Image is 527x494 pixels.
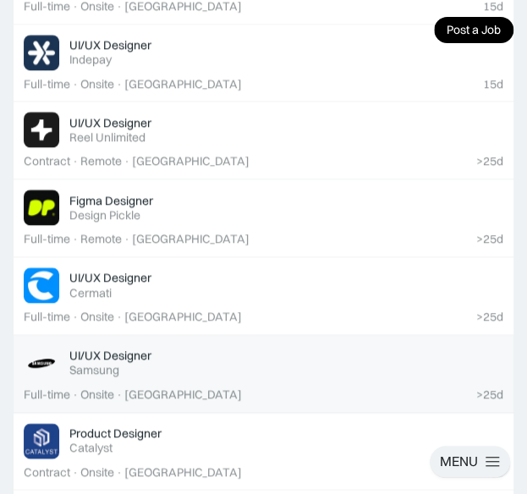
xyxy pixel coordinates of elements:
[24,154,70,168] div: Contract
[476,465,503,480] div: >25d
[69,441,113,455] div: Catalyst
[72,387,79,402] div: ·
[14,25,513,102] a: Job ImageUI/UX DesignerIndepay15dFull-time·Onsite·[GEOGRAPHIC_DATA]
[24,465,70,480] div: Contract
[80,154,122,168] div: Remote
[80,387,114,402] div: Onsite
[69,270,151,285] div: UI/UX Designer
[69,425,162,441] div: Product Designer
[80,310,114,324] div: Onsite
[124,310,242,324] div: [GEOGRAPHIC_DATA]
[24,189,59,225] img: Job Image
[132,154,250,168] div: [GEOGRAPHIC_DATA]
[476,310,503,324] div: >25d
[116,465,123,480] div: ·
[80,232,122,246] div: Remote
[14,413,513,491] a: Job ImageProduct DesignerCatalyst>25dContract·Onsite·[GEOGRAPHIC_DATA]
[69,130,145,145] div: Reel Unlimited
[132,232,250,246] div: [GEOGRAPHIC_DATA]
[14,335,513,413] a: Job ImageUI/UX DesignerSamsung>25dFull-time·Onsite·[GEOGRAPHIC_DATA]
[80,77,114,91] div: Onsite
[116,387,123,402] div: ·
[124,387,242,402] div: [GEOGRAPHIC_DATA]
[440,453,478,470] div: MENU
[69,52,112,67] div: Indepay
[476,232,503,246] div: >25d
[69,37,151,52] div: UI/UX Designer
[124,154,130,168] div: ·
[14,102,513,179] a: Job ImageUI/UX DesignerReel Unlimited>25dContract·Remote·[GEOGRAPHIC_DATA]
[447,23,501,37] div: Post a Job
[69,193,153,208] div: Figma Designer
[124,77,242,91] div: [GEOGRAPHIC_DATA]
[434,17,513,43] a: Post a Job
[476,154,503,168] div: >25d
[14,257,513,335] a: Job ImageUI/UX DesignerCermati>25dFull-time·Onsite·[GEOGRAPHIC_DATA]
[24,77,70,91] div: Full-time
[24,423,59,458] img: Job Image
[24,232,70,246] div: Full-time
[124,232,130,246] div: ·
[24,112,59,147] img: Job Image
[24,310,70,324] div: Full-time
[124,465,242,480] div: [GEOGRAPHIC_DATA]
[14,179,513,257] a: Job ImageFigma DesignerDesign Pickle>25dFull-time·Remote·[GEOGRAPHIC_DATA]
[24,345,59,381] img: Job Image
[24,35,59,70] img: Job Image
[72,77,79,91] div: ·
[69,363,119,377] div: Samsung
[69,286,112,300] div: Cermati
[72,310,79,324] div: ·
[69,348,151,363] div: UI/UX Designer
[116,77,123,91] div: ·
[24,267,59,303] img: Job Image
[72,154,79,168] div: ·
[72,465,79,480] div: ·
[72,232,79,246] div: ·
[483,77,503,91] div: 15d
[69,115,151,130] div: UI/UX Designer
[69,208,140,222] div: Design Pickle
[24,387,70,402] div: Full-time
[116,310,123,324] div: ·
[476,387,503,402] div: >25d
[80,465,114,480] div: Onsite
